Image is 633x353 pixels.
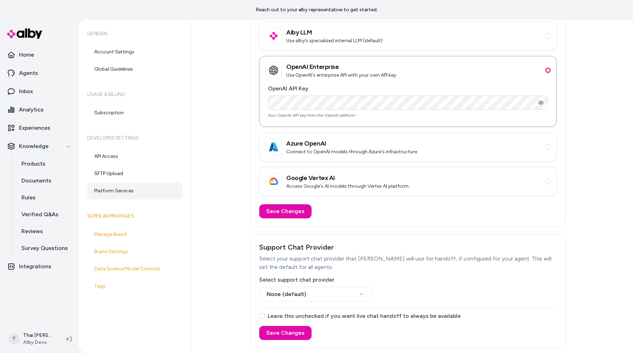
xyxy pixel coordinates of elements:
[21,244,68,252] p: Survey Questions
[23,339,55,346] span: Alby Devs
[286,173,409,183] h3: Google Vertex AI
[4,328,60,350] button: TThai [PERSON_NAME]Alby Devs
[87,148,183,165] a: API Access
[259,204,312,218] button: Save Changes
[286,183,409,190] p: Access Google's AI models through Vertex AI platform
[3,101,76,118] a: Analytics
[87,104,183,121] a: Subscription
[259,313,557,319] label: Leave this unchecked if you want live chat handoff to always be available
[21,193,36,202] p: Rules
[286,72,396,79] p: Use OpenAI's enterprise API with your own API key
[87,243,183,260] a: Brand Settings
[19,51,34,59] p: Home
[87,226,183,243] a: Manage Brand
[87,278,183,295] a: Tags
[87,261,183,277] a: Data Science Model Controls
[259,243,557,252] h3: Support Chat Provider
[19,105,44,114] p: Analytics
[286,37,383,44] p: Use alby’s specialized internal LLM (default)
[259,326,312,340] button: Save Changes
[14,240,76,257] a: Survey Questions
[286,62,396,72] h3: OpenAI Enterprise
[19,142,49,150] p: Knowledge
[268,113,548,118] p: Your OpenAI API key from the OpenAI platform
[14,155,76,172] a: Products
[3,120,76,136] a: Experiences
[256,6,378,13] p: Reach out to your alby representative to get started.
[286,148,417,155] p: Connect to OpenAI models through Azure's infrastructure
[87,128,183,148] h6: Developer Settings
[14,223,76,240] a: Reviews
[87,44,183,60] a: Account Settings
[268,85,308,92] label: OpenAI API Key
[8,333,20,345] span: T
[87,85,183,104] h6: Usage & Billing
[87,24,183,44] h6: General
[14,206,76,223] a: Verified Q&As
[3,258,76,275] a: Integrations
[3,83,76,100] a: Inbox
[286,139,417,148] h3: Azure OpenAI
[259,313,265,319] button: Leave this unchecked if you want live chat handoff to always be available
[19,262,51,271] p: Integrations
[21,176,51,185] p: Documents
[21,210,58,219] p: Verified Q&As
[259,255,557,271] p: Select your support chat provider that [PERSON_NAME] will use for handoff, if configured for your...
[87,165,183,182] a: SFTP Upload
[3,65,76,82] a: Agents
[87,206,183,226] h6: Super Admin Pages
[14,172,76,189] a: Documents
[21,227,43,236] p: Reviews
[3,138,76,155] button: Knowledge
[19,69,38,77] p: Agents
[7,28,42,39] img: alby Logo
[19,87,33,96] p: Inbox
[87,61,183,78] a: Global Guidelines
[87,182,183,199] a: Platform Services
[3,46,76,63] a: Home
[19,124,50,132] p: Experiences
[259,277,557,283] label: Select support chat provider
[23,332,55,339] p: Thai [PERSON_NAME]
[21,160,45,168] p: Products
[286,27,383,37] h3: Alby LLM
[14,189,76,206] a: Rules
